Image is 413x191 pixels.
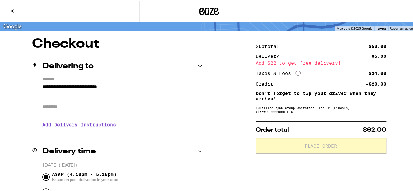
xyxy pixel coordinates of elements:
[42,61,94,69] h2: Delivering to
[256,60,386,64] div: Add $22 to get free delivery!
[256,90,386,100] p: Don't forget to tip your driver when they arrive!
[363,126,386,132] span: $62.00
[52,171,118,181] span: ASAP (4:10pm - 5:16pm)
[42,147,96,154] h2: Delivery time
[52,176,118,181] span: Based on past deliveries in your area
[2,22,23,30] img: Google
[256,137,386,153] button: Place Order
[256,43,284,48] div: Subtotal
[43,161,202,167] p: [DATE] ([DATE])
[32,37,202,50] h1: Checkout
[4,5,47,10] span: Hi. Need any help?
[2,22,23,30] a: Open this area in Google Maps (opens a new window)
[256,105,386,113] div: Fulfilled by CS Group Operation, Inc. 2 (Lincoln) (Lic# C9-0000685-LIC )
[42,131,202,136] p: We'll contact you at [PHONE_NUMBER] when we arrive
[372,53,386,57] div: $5.00
[369,43,386,48] div: $53.00
[376,26,386,30] a: Terms
[366,81,386,85] div: -$20.00
[42,116,202,131] h3: Add Delivery Instructions
[256,126,289,132] span: Order total
[305,143,337,147] span: Place Order
[256,81,278,85] div: Credit
[337,26,372,29] span: Map data ©2025 Google
[369,70,386,75] div: $24.00
[256,70,301,75] div: Taxes & Fees
[256,53,284,57] div: Delivery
